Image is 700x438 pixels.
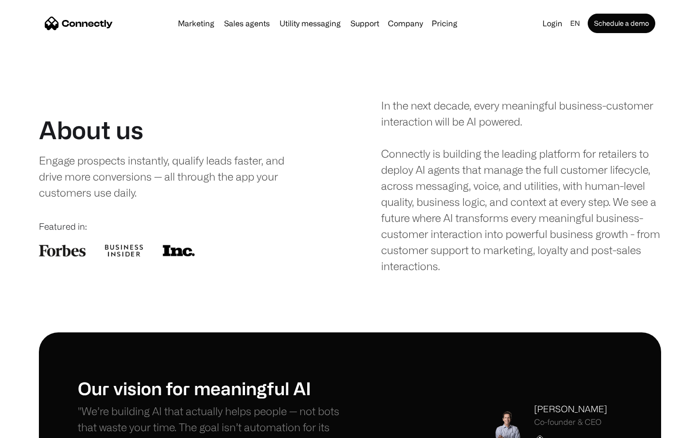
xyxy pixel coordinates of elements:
aside: Language selected: English [10,420,58,435]
div: Co-founder & CEO [534,418,607,427]
a: Marketing [174,19,218,27]
div: en [566,17,586,30]
div: en [570,17,580,30]
ul: Language list [19,421,58,435]
a: Utility messaging [276,19,345,27]
a: Schedule a demo [588,14,655,33]
div: Featured in: [39,220,319,233]
a: home [45,16,113,31]
a: Login [539,17,566,30]
div: Company [388,17,423,30]
div: Company [385,17,426,30]
a: Support [347,19,383,27]
div: Engage prospects instantly, qualify leads faster, and drive more conversions — all through the ap... [39,152,305,201]
h1: About us [39,115,143,145]
a: Pricing [428,19,461,27]
a: Sales agents [220,19,274,27]
div: In the next decade, every meaningful business-customer interaction will be AI powered. Connectly ... [381,97,661,274]
div: [PERSON_NAME] [534,402,607,416]
h1: Our vision for meaningful AI [78,378,350,399]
